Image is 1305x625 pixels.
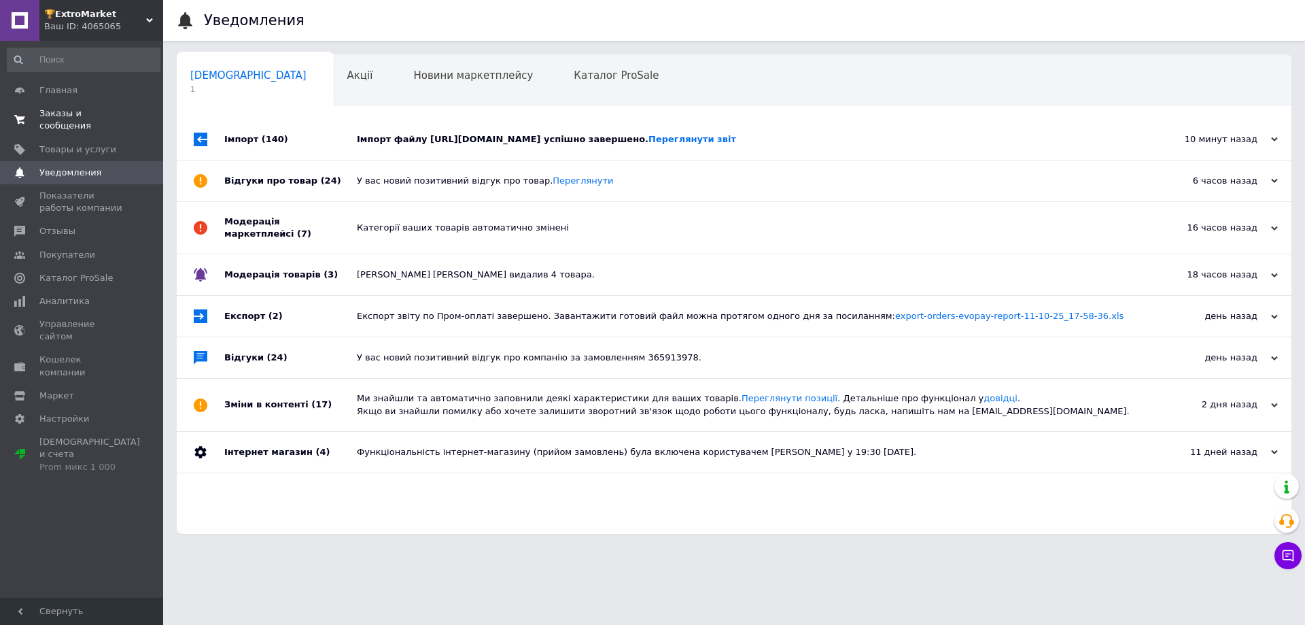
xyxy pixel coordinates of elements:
[39,143,116,156] span: Товары и услуги
[39,84,77,97] span: Главная
[357,310,1142,322] div: Експорт звіту по Пром-оплаті завершено. Завантажити готовий файл можна протягом одного дня за пос...
[357,446,1142,458] div: Функціональність інтернет-магазину (прийом замовлень) була включена користувачем [PERSON_NAME] у ...
[895,311,1124,321] a: export-orders-evopay-report-11-10-25_17-58-36.xls
[44,8,146,20] span: 🏆𝗘𝘅𝘁𝗿𝗼𝗠𝗮𝗿𝗸𝗲𝘁
[1142,310,1278,322] div: день назад
[262,134,288,144] span: (140)
[357,133,1142,146] div: Імпорт файлу [URL][DOMAIN_NAME] успішно завершено.
[39,295,90,307] span: Аналитика
[357,352,1142,364] div: У вас новий позитивний відгук про компанію за замовленням 365913978.
[1142,175,1278,187] div: 6 часов назад
[224,202,357,254] div: Модерація маркетплейсі
[224,254,357,295] div: Модерація товарів
[39,354,126,378] span: Кошелек компании
[39,461,140,473] div: Prom микс 1 000
[648,134,736,144] a: Переглянути звіт
[1142,446,1278,458] div: 11 дней назад
[224,337,357,378] div: Відгуки
[39,167,101,179] span: Уведомления
[267,352,288,362] span: (24)
[1142,269,1278,281] div: 18 часов назад
[39,318,126,343] span: Управление сайтом
[357,269,1142,281] div: [PERSON_NAME] [PERSON_NAME] видалив 4 товара.
[7,48,160,72] input: Поиск
[1142,352,1278,364] div: день назад
[224,432,357,473] div: Інтернет магазин
[224,161,357,201] div: Відгуки про товар
[39,413,89,425] span: Настройки
[1142,133,1278,146] div: 10 минут назад
[190,84,307,95] span: 1
[1274,542,1302,569] button: Чат с покупателем
[357,392,1142,417] div: Ми знайшли та автоматично заповнили деякі характеристики для ваших товарів. . Детальніше про функ...
[224,119,357,160] div: Імпорт
[311,399,332,409] span: (17)
[574,69,659,82] span: Каталог ProSale
[39,225,75,237] span: Отзывы
[321,175,341,186] span: (24)
[39,190,126,214] span: Показатели работы компании
[347,69,373,82] span: Акції
[984,393,1017,403] a: довідці
[413,69,533,82] span: Новини маркетплейсу
[742,393,837,403] a: Переглянути позиції
[315,447,330,457] span: (4)
[324,269,338,280] span: (3)
[1142,399,1278,411] div: 2 дня назад
[224,379,357,430] div: Зміни в контенті
[39,272,113,284] span: Каталог ProSale
[39,249,95,261] span: Покупатели
[39,436,140,473] span: [DEMOGRAPHIC_DATA] и счета
[1142,222,1278,234] div: 16 часов назад
[204,12,304,29] h1: Уведомления
[268,311,283,321] span: (2)
[39,390,74,402] span: Маркет
[44,20,163,33] div: Ваш ID: 4065065
[224,296,357,337] div: Експорт
[39,107,126,132] span: Заказы и сообщения
[553,175,613,186] a: Переглянути
[297,229,311,239] span: (7)
[190,69,307,82] span: [DEMOGRAPHIC_DATA]
[357,222,1142,234] div: Категорії ваших товарів автоматично змінені
[357,175,1142,187] div: У вас новий позитивний відгук про товар.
